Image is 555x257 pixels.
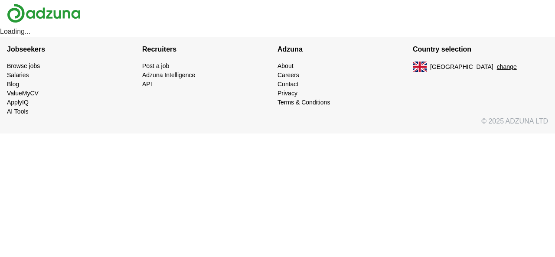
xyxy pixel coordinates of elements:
h4: Country selection [413,37,548,62]
a: API [142,81,152,88]
span: [GEOGRAPHIC_DATA] [430,62,493,72]
a: ValueMyCV [7,90,39,97]
a: About [277,62,294,69]
a: Blog [7,81,19,88]
a: Careers [277,72,299,78]
a: Terms & Conditions [277,99,330,106]
a: Contact [277,81,298,88]
a: Browse jobs [7,62,40,69]
a: Salaries [7,72,29,78]
a: AI Tools [7,108,29,115]
a: Post a job [142,62,169,69]
a: Privacy [277,90,297,97]
a: ApplyIQ [7,99,29,106]
img: Adzuna logo [7,3,81,23]
button: change [497,62,517,72]
a: Adzuna Intelligence [142,72,195,78]
img: UK flag [413,62,427,72]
